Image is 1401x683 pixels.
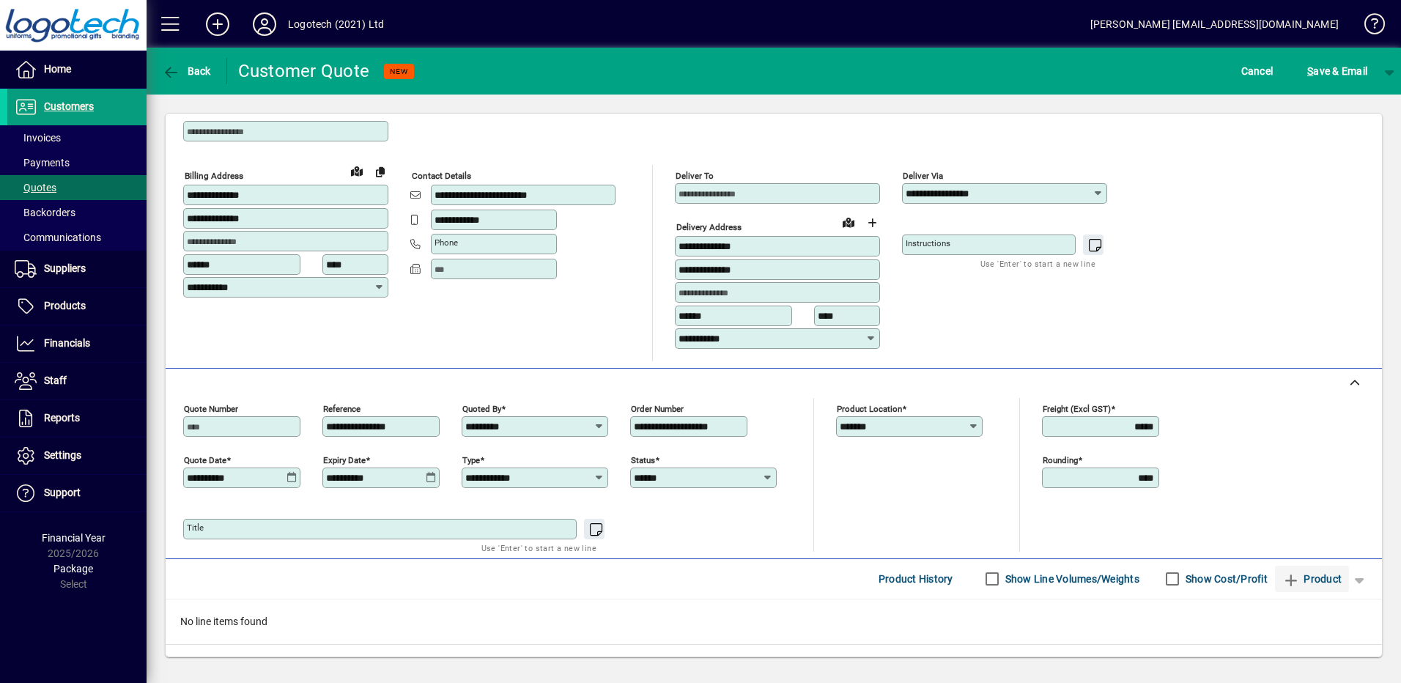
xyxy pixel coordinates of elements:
[7,400,147,437] a: Reports
[1307,65,1313,77] span: S
[166,599,1382,644] div: No line items found
[1307,59,1367,83] span: ave & Email
[44,337,90,349] span: Financials
[44,412,80,424] span: Reports
[481,539,596,556] mat-hint: Use 'Enter' to start a new line
[631,403,684,413] mat-label: Order number
[7,225,147,250] a: Communications
[873,566,959,592] button: Product History
[158,58,215,84] button: Back
[369,160,392,183] button: Copy to Delivery address
[44,300,86,311] span: Products
[1300,58,1375,84] button: Save & Email
[184,403,238,413] mat-label: Quote number
[1238,58,1277,84] button: Cancel
[676,171,714,181] mat-label: Deliver To
[1353,3,1383,51] a: Knowledge Base
[7,363,147,399] a: Staff
[631,454,655,465] mat-label: Status
[15,132,61,144] span: Invoices
[288,12,384,36] div: Logotech (2021) Ltd
[435,237,458,248] mat-label: Phone
[44,100,94,112] span: Customers
[879,567,953,591] span: Product History
[187,523,204,533] mat-label: Title
[345,159,369,182] a: View on map
[7,288,147,325] a: Products
[1183,572,1268,586] label: Show Cost/Profit
[1043,454,1078,465] mat-label: Rounding
[323,454,366,465] mat-label: Expiry date
[390,67,408,76] span: NEW
[184,454,226,465] mat-label: Quote date
[7,125,147,150] a: Invoices
[44,262,86,274] span: Suppliers
[7,150,147,175] a: Payments
[903,171,943,181] mat-label: Deliver via
[7,251,147,287] a: Suppliers
[162,65,211,77] span: Back
[44,449,81,461] span: Settings
[7,51,147,88] a: Home
[323,403,361,413] mat-label: Reference
[1043,403,1111,413] mat-label: Freight (excl GST)
[837,210,860,234] a: View on map
[7,200,147,225] a: Backorders
[241,11,288,37] button: Profile
[860,211,884,235] button: Choose address
[15,207,75,218] span: Backorders
[837,403,902,413] mat-label: Product location
[44,63,71,75] span: Home
[1275,566,1349,592] button: Product
[1282,567,1342,591] span: Product
[7,325,147,362] a: Financials
[44,487,81,498] span: Support
[15,182,56,193] span: Quotes
[462,403,501,413] mat-label: Quoted by
[906,238,950,248] mat-label: Instructions
[53,563,93,575] span: Package
[44,374,67,386] span: Staff
[1002,572,1139,586] label: Show Line Volumes/Weights
[147,58,227,84] app-page-header-button: Back
[15,157,70,169] span: Payments
[7,438,147,474] a: Settings
[194,11,241,37] button: Add
[980,255,1095,272] mat-hint: Use 'Enter' to start a new line
[238,59,370,83] div: Customer Quote
[1241,59,1274,83] span: Cancel
[1090,12,1339,36] div: [PERSON_NAME] [EMAIL_ADDRESS][DOMAIN_NAME]
[462,454,480,465] mat-label: Type
[42,532,106,544] span: Financial Year
[7,475,147,512] a: Support
[7,175,147,200] a: Quotes
[15,232,101,243] span: Communications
